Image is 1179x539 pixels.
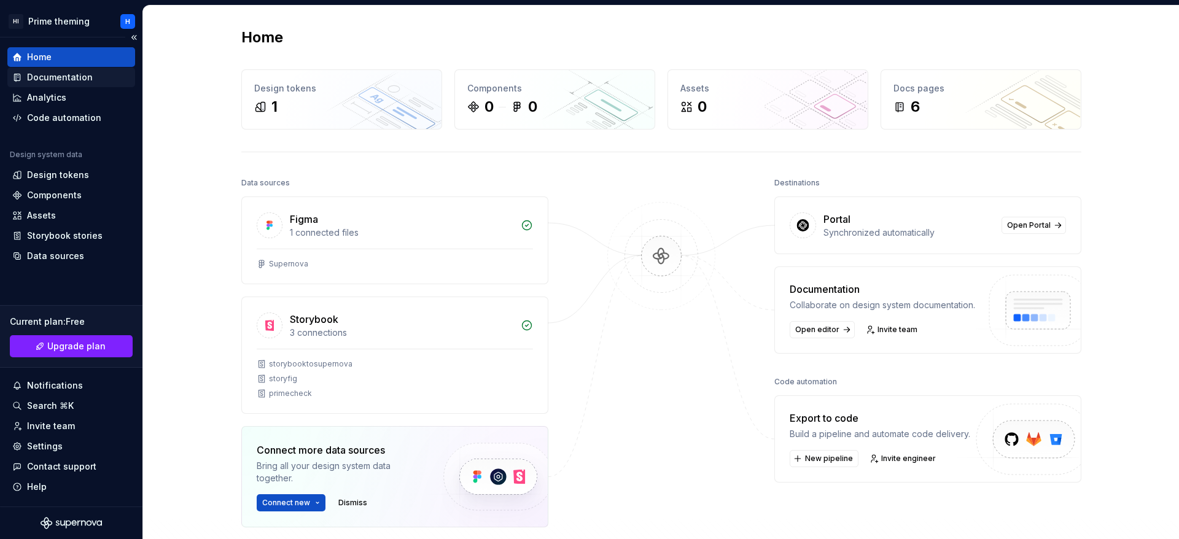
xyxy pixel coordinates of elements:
div: Destinations [774,174,820,192]
div: Documentation [27,71,93,83]
div: Data sources [241,174,290,192]
div: Home [27,51,52,63]
button: Help [7,477,135,497]
div: Bring all your design system data together. [257,460,422,484]
div: Prime theming [28,15,90,28]
svg: Supernova Logo [41,517,102,529]
div: H [125,17,130,26]
div: Code automation [27,112,101,124]
a: Home [7,47,135,67]
div: Portal [823,212,850,227]
button: Collapse sidebar [125,29,142,46]
div: primecheck [269,389,312,398]
a: Design tokens [7,165,135,185]
div: Search ⌘K [27,400,74,412]
div: Components [27,189,82,201]
span: Open Portal [1007,220,1051,230]
div: 3 connections [290,327,513,339]
div: storybooktosupernova [269,359,352,369]
div: Figma [290,212,318,227]
a: Open Portal [1002,217,1066,234]
div: Design tokens [254,82,429,95]
a: Settings [7,436,135,456]
span: Open editor [795,325,839,335]
button: Connect new [257,494,325,511]
div: Storybook stories [27,230,103,242]
button: Search ⌘K [7,396,135,416]
a: Assets0 [667,69,868,130]
a: Invite team [7,416,135,436]
span: Invite engineer [881,454,936,463]
div: Synchronized automatically [823,227,994,239]
a: Upgrade plan [10,335,133,357]
div: Settings [27,440,63,452]
div: Export to code [790,411,970,425]
a: Assets [7,206,135,225]
a: Components [7,185,135,205]
a: Analytics [7,88,135,107]
div: Storybook [290,312,338,327]
span: Connect new [262,498,310,508]
span: Upgrade plan [47,340,106,352]
div: Collaborate on design system documentation. [790,299,975,311]
div: 0 [484,97,494,117]
span: New pipeline [805,454,853,463]
a: Open editor [790,321,855,338]
div: Connect more data sources [257,443,422,457]
div: Supernova [269,259,308,269]
div: 1 connected files [290,227,513,239]
h2: Home [241,28,283,47]
div: Components [467,82,642,95]
div: Assets [27,209,56,222]
button: HIPrime themingH [2,8,140,34]
a: Design tokens1 [241,69,442,130]
a: Figma1 connected filesSupernova [241,196,548,284]
div: Notifications [27,379,83,392]
div: Docs pages [893,82,1068,95]
div: Analytics [27,91,66,104]
div: Contact support [27,460,96,473]
a: Data sources [7,246,135,266]
div: Build a pipeline and automate code delivery. [790,428,970,440]
button: Contact support [7,457,135,476]
a: Storybook stories [7,226,135,246]
a: Documentation [7,68,135,87]
div: Code automation [774,373,837,390]
div: Assets [680,82,855,95]
button: Notifications [7,376,135,395]
div: 0 [528,97,537,117]
a: Invite engineer [866,450,941,467]
button: Dismiss [333,494,373,511]
div: Data sources [27,250,84,262]
a: Invite team [862,321,923,338]
div: Help [27,481,47,493]
div: HI [9,14,23,29]
span: Dismiss [338,498,367,508]
button: New pipeline [790,450,858,467]
div: 6 [911,97,920,117]
a: Docs pages6 [881,69,1081,130]
div: Documentation [790,282,975,297]
a: Storybook3 connectionsstorybooktosupernovastoryfigprimecheck [241,297,548,414]
div: 0 [698,97,707,117]
div: Design tokens [27,169,89,181]
div: Current plan : Free [10,316,133,328]
a: Components00 [454,69,655,130]
div: Design system data [10,150,82,160]
div: Invite team [27,420,75,432]
span: Invite team [877,325,917,335]
div: storyfig [269,374,297,384]
div: 1 [271,97,278,117]
a: Code automation [7,108,135,128]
